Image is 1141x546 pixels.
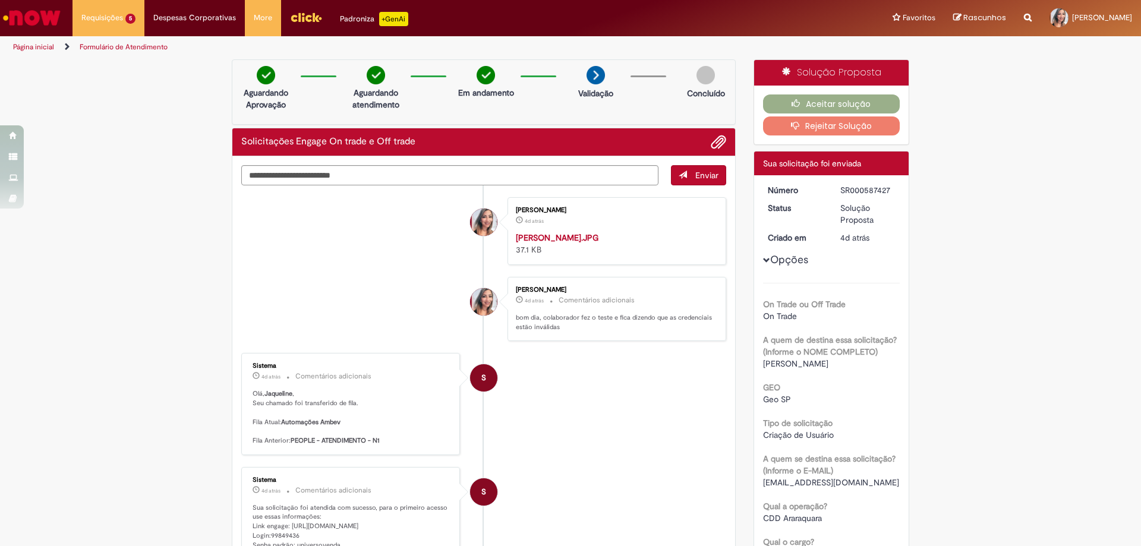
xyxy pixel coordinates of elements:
[290,8,322,26] img: click_logo_yellow_360x200.png
[470,364,497,392] div: System
[13,42,54,52] a: Página inicial
[711,134,726,150] button: Adicionar anexos
[687,87,725,99] p: Concluído
[516,286,714,293] div: [PERSON_NAME]
[696,66,715,84] img: img-circle-grey.png
[281,418,341,427] b: Automações Ambev
[237,87,295,111] p: Aguardando Aprovação
[763,311,797,321] span: On Trade
[840,232,869,243] time: 25/09/2025 17:11:01
[587,66,605,84] img: arrow-next.png
[763,334,897,357] b: A quem de destina essa solicitação? (Informe o NOME COMPLETO)
[525,297,544,304] span: 4d atrás
[763,477,899,488] span: [EMAIL_ADDRESS][DOMAIN_NAME]
[763,418,833,428] b: Tipo de solicitação
[963,12,1006,23] span: Rascunhos
[525,217,544,225] span: 4d atrás
[840,202,896,226] div: Solução Proposta
[578,87,613,99] p: Validação
[840,232,896,244] div: 25/09/2025 17:11:01
[516,313,714,332] p: bom dia, colaborador fez o teste e fica dizendo que as credenciais estão inválidas
[671,165,726,185] button: Enviar
[953,12,1006,24] a: Rascunhos
[759,184,832,196] dt: Número
[253,362,450,370] div: Sistema
[903,12,935,24] span: Favoritos
[125,14,135,24] span: 5
[379,12,408,26] p: +GenAi
[470,478,497,506] div: System
[153,12,236,24] span: Despesas Corporativas
[80,42,168,52] a: Formulário de Atendimento
[1072,12,1132,23] span: [PERSON_NAME]
[257,66,275,84] img: check-circle-green.png
[261,373,280,380] span: 4d atrás
[516,207,714,214] div: [PERSON_NAME]
[295,485,371,495] small: Comentários adicionais
[695,170,718,181] span: Enviar
[763,158,861,169] span: Sua solicitação foi enviada
[763,382,780,393] b: GEO
[559,295,635,305] small: Comentários adicionais
[516,232,598,243] a: [PERSON_NAME].JPG
[241,137,415,147] h2: Solicitações Engage On trade e Off trade Histórico de tíquete
[81,12,123,24] span: Requisições
[9,36,752,58] ul: Trilhas de página
[759,232,832,244] dt: Criado em
[477,66,495,84] img: check-circle-green.png
[470,209,497,236] div: Jaqueline Alves Sabino
[840,232,869,243] span: 4d atrás
[525,297,544,304] time: 26/09/2025 08:43:31
[840,184,896,196] div: SR000587427
[264,389,292,398] b: Jaqueline
[763,453,896,476] b: A quem se destina essa solicitação? (Informe o E-MAIL)
[254,12,272,24] span: More
[481,364,486,392] span: S
[763,358,828,369] span: [PERSON_NAME]
[763,394,791,405] span: Geo SP
[759,202,832,214] dt: Status
[763,94,900,113] button: Aceitar solução
[763,513,822,523] span: CDD Araraquara
[261,487,280,494] time: 25/09/2025 17:11:07
[340,12,408,26] div: Padroniza
[763,299,846,310] b: On Trade ou Off Trade
[516,232,714,255] div: 37.1 KB
[347,87,405,111] p: Aguardando atendimento
[253,476,450,484] div: Sistema
[291,436,380,445] b: PEOPLE - ATENDIMENTO - N1
[1,6,62,30] img: ServiceNow
[261,487,280,494] span: 4d atrás
[481,478,486,506] span: S
[253,389,450,445] p: Olá, , Seu chamado foi transferido de fila. Fila Atual: Fila Anterior:
[470,288,497,315] div: Jaqueline Alves Sabino
[754,60,909,86] div: Solução Proposta
[763,501,827,512] b: Qual a operação?
[763,430,834,440] span: Criação de Usuário
[458,87,514,99] p: Em andamento
[295,371,371,381] small: Comentários adicionais
[241,165,658,185] textarea: Digite sua mensagem aqui...
[367,66,385,84] img: check-circle-green.png
[261,373,280,380] time: 25/09/2025 17:11:13
[763,116,900,135] button: Rejeitar Solução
